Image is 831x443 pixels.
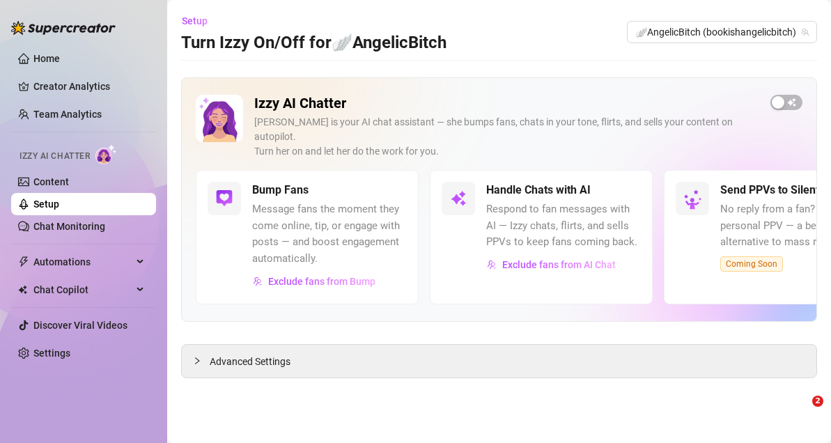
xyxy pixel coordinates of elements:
[252,270,376,293] button: Exclude fans from Bump
[486,201,641,251] span: Respond to fan messages with AI — Izzy chats, flirts, and sells PPVs to keep fans coming back.
[216,190,233,207] img: svg%3e
[181,32,446,54] h3: Turn Izzy On/Off for 🪽AngelicBitch
[193,353,210,368] div: collapsed
[33,348,70,359] a: Settings
[33,75,145,98] a: Creator Analytics
[252,201,407,267] span: Message fans the moment they come online, tip, or engage with posts — and boost engagement automa...
[181,10,219,32] button: Setup
[720,256,783,272] span: Coming Soon
[801,28,809,36] span: team
[33,199,59,210] a: Setup
[812,396,823,407] span: 2
[182,15,208,26] span: Setup
[33,279,132,301] span: Chat Copilot
[33,109,102,120] a: Team Analytics
[502,259,616,270] span: Exclude fans from AI Chat
[18,256,29,267] span: thunderbolt
[18,285,27,295] img: Chat Copilot
[33,251,132,273] span: Automations
[635,22,809,42] span: 🪽AngelicBitch (bookishangelicbitch)
[11,21,116,35] img: logo-BBDzfeDw.svg
[254,115,759,159] div: [PERSON_NAME] is your AI chat assistant — she bumps fans, chats in your tone, flirts, and sells y...
[33,320,127,331] a: Discover Viral Videos
[487,260,497,270] img: svg%3e
[254,95,759,112] h2: Izzy AI Chatter
[95,144,117,164] img: AI Chatter
[193,357,201,365] span: collapsed
[33,176,69,187] a: Content
[210,354,290,369] span: Advanced Settings
[683,189,706,212] img: silent-fans-ppv-o-N6Mmdf.svg
[450,190,467,207] img: svg%3e
[33,53,60,64] a: Home
[20,150,90,163] span: Izzy AI Chatter
[784,396,817,429] iframe: Intercom live chat
[252,182,309,199] h5: Bump Fans
[486,182,591,199] h5: Handle Chats with AI
[253,277,263,286] img: svg%3e
[486,254,616,276] button: Exclude fans from AI Chat
[268,276,375,287] span: Exclude fans from Bump
[196,95,243,142] img: Izzy AI Chatter
[33,221,105,232] a: Chat Monitoring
